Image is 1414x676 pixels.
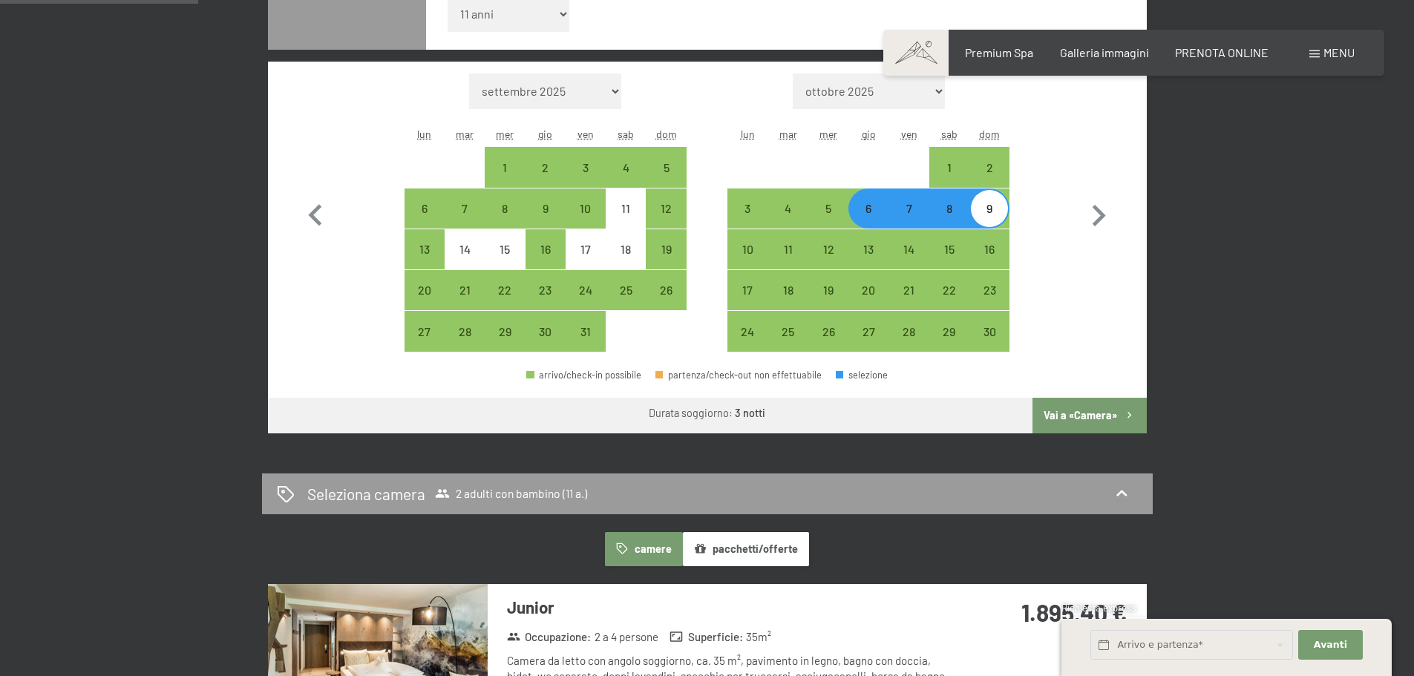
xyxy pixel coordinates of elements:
div: Sun Oct 26 2025 [646,270,686,310]
div: selezione [836,370,888,380]
div: arrivo/check-in possibile [969,147,1009,187]
h2: Seleziona camera [307,483,425,505]
div: 13 [850,243,887,280]
div: arrivo/check-in possibile [646,188,686,229]
div: 27 [406,326,443,363]
div: arrivo/check-in possibile [929,147,969,187]
div: 14 [446,243,483,280]
div: 6 [406,203,443,240]
a: PRENOTA ONLINE [1175,45,1269,59]
div: 11 [607,203,644,240]
div: arrivo/check-in possibile [646,147,686,187]
div: Mon Oct 06 2025 [405,188,445,229]
div: arrivo/check-in possibile [888,311,929,351]
abbr: sabato [618,128,634,140]
div: 16 [971,243,1008,280]
div: Durata soggiorno: [649,406,765,421]
button: Mese successivo [1077,73,1120,352]
div: arrivo/check-in possibile [727,188,767,229]
div: Sat Oct 04 2025 [606,147,646,187]
div: Thu Oct 16 2025 [526,229,566,269]
div: Thu Oct 30 2025 [526,311,566,351]
div: 24 [567,284,604,321]
div: Fri Nov 07 2025 [888,188,929,229]
div: Mon Nov 03 2025 [727,188,767,229]
div: Wed Oct 08 2025 [485,188,525,229]
div: Fri Oct 24 2025 [566,270,606,310]
div: Fri Oct 03 2025 [566,147,606,187]
div: arrivo/check-in possibile [808,188,848,229]
div: arrivo/check-in possibile [727,229,767,269]
abbr: venerdì [901,128,917,140]
button: Avanti [1298,630,1362,660]
div: 4 [770,203,807,240]
abbr: lunedì [741,128,755,140]
div: arrivo/check-in possibile [485,147,525,187]
div: arrivo/check-in possibile [526,229,566,269]
abbr: sabato [941,128,958,140]
div: Wed Nov 05 2025 [808,188,848,229]
div: 28 [446,326,483,363]
div: 1 [931,162,968,199]
div: Mon Nov 24 2025 [727,311,767,351]
span: Premium Spa [965,45,1033,59]
div: Fri Nov 28 2025 [888,311,929,351]
div: Mon Oct 13 2025 [405,229,445,269]
div: 29 [931,326,968,363]
div: 15 [486,243,523,280]
div: arrivo/check-in possibile [727,270,767,310]
div: arrivo/check-in non effettuabile [445,229,485,269]
div: arrivo/check-in possibile [526,147,566,187]
div: Sun Oct 12 2025 [646,188,686,229]
div: arrivo/check-in possibile [485,188,525,229]
div: 7 [890,203,927,240]
div: arrivo/check-in possibile [808,270,848,310]
div: arrivo/check-in possibile [566,311,606,351]
div: 26 [810,326,847,363]
div: 2 [527,162,564,199]
div: 30 [527,326,564,363]
div: arrivo/check-in possibile [405,229,445,269]
div: Fri Nov 21 2025 [888,270,929,310]
div: arrivo/check-in possibile [727,311,767,351]
span: Avanti [1314,638,1347,652]
div: arrivo/check-in possibile [969,311,1009,351]
div: 23 [527,284,564,321]
div: arrivo/check-in possibile [485,311,525,351]
div: 12 [810,243,847,280]
div: Sun Nov 23 2025 [969,270,1009,310]
div: arrivo/check-in possibile [848,270,888,310]
div: 3 [729,203,766,240]
abbr: mercoledì [496,128,514,140]
div: Sat Nov 08 2025 [929,188,969,229]
div: Wed Oct 15 2025 [485,229,525,269]
div: 28 [890,326,927,363]
div: arrivo/check-in non effettuabile [606,229,646,269]
div: 31 [567,326,604,363]
div: Sun Nov 30 2025 [969,311,1009,351]
div: Thu Nov 06 2025 [848,188,888,229]
div: arrivo/check-in possibile [768,188,808,229]
div: Sun Nov 02 2025 [969,147,1009,187]
div: arrivo/check-in possibile [768,270,808,310]
span: 35 m² [746,629,771,645]
span: Richiesta express [1061,602,1136,614]
div: Fri Nov 14 2025 [888,229,929,269]
abbr: martedì [456,128,474,140]
div: arrivo/check-in possibile [646,270,686,310]
div: 26 [647,284,684,321]
div: Sun Nov 09 2025 [969,188,1009,229]
div: arrivo/check-in non effettuabile [485,229,525,269]
div: Sat Nov 29 2025 [929,311,969,351]
div: arrivo/check-in possibile [405,270,445,310]
div: Tue Nov 04 2025 [768,188,808,229]
abbr: lunedì [417,128,431,140]
div: arrivo/check-in possibile [888,188,929,229]
div: 16 [527,243,564,280]
div: 12 [647,203,684,240]
a: Galleria immagini [1060,45,1149,59]
div: Thu Nov 20 2025 [848,270,888,310]
abbr: giovedì [538,128,552,140]
span: 2 adulti con bambino (11 a.) [435,486,587,501]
